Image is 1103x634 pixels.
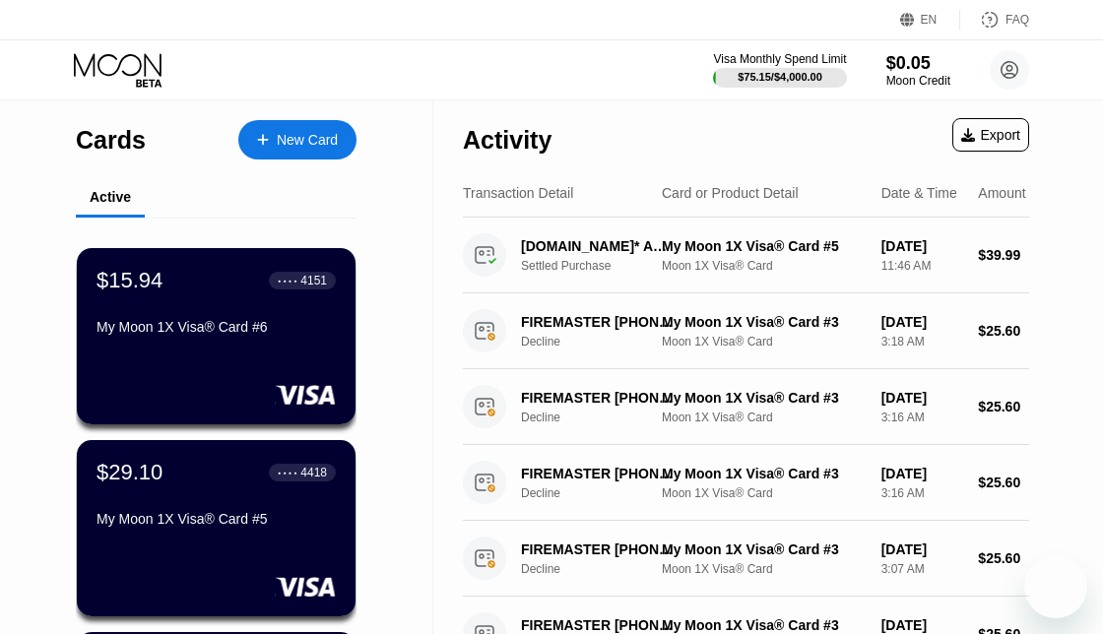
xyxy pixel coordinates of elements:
div: Decline [521,411,685,424]
div: $75.15 / $4,000.00 [738,71,822,83]
div: My Moon 1X Visa® Card #3 [662,390,866,406]
div: 3:07 AM [881,562,963,576]
div: New Card [238,120,357,159]
div: New Card [277,132,338,149]
div: FIREMASTER [PHONE_NUMBER] US [521,390,675,406]
div: Decline [521,562,685,576]
div: 4151 [300,274,327,287]
div: Moon 1X Visa® Card [662,335,866,349]
div: Activity [463,126,551,155]
div: My Moon 1X Visa® Card #3 [662,466,866,481]
div: Active [90,189,131,205]
div: $39.99 [978,247,1029,263]
div: Moon 1X Visa® Card [662,411,866,424]
div: 3:16 AM [881,411,963,424]
div: Decline [521,335,685,349]
div: Date & Time [881,185,957,201]
div: FAQ [960,10,1029,30]
div: Moon 1X Visa® Card [662,486,866,500]
div: My Moon 1X Visa® Card #3 [662,314,866,330]
div: $15.94● ● ● ●4151My Moon 1X Visa® Card #6 [77,248,356,424]
div: Settled Purchase [521,259,685,273]
div: FIREMASTER [PHONE_NUMBER] US [521,617,675,633]
div: Visa Monthly Spend Limit$75.15/$4,000.00 [713,52,846,88]
div: FIREMASTER [PHONE_NUMBER] USDeclineMy Moon 1X Visa® Card #3Moon 1X Visa® Card[DATE]3:16 AM$25.60 [463,369,1029,445]
div: Cards [76,126,146,155]
div: 3:16 AM [881,486,963,500]
div: FIREMASTER [PHONE_NUMBER] US [521,541,675,557]
div: 3:18 AM [881,335,963,349]
div: Moon 1X Visa® Card [662,562,866,576]
div: FIREMASTER [PHONE_NUMBER] US [521,466,675,481]
div: Export [952,118,1029,152]
div: $15.94 [97,268,162,293]
div: Moon 1X Visa® Card [662,259,866,273]
div: [DATE] [881,314,963,330]
div: 11:46 AM [881,259,963,273]
div: FIREMASTER [PHONE_NUMBER] USDeclineMy Moon 1X Visa® Card #3Moon 1X Visa® Card[DATE]3:18 AM$25.60 [463,293,1029,369]
div: [DOMAIN_NAME]* APPCHATBOT [US_STATE] [GEOGRAPHIC_DATA]Settled PurchaseMy Moon 1X Visa® Card #5Moo... [463,218,1029,293]
div: My Moon 1X Visa® Card #6 [97,319,336,335]
div: EN [900,10,960,30]
div: Amount [978,185,1025,201]
div: FIREMASTER [PHONE_NUMBER] USDeclineMy Moon 1X Visa® Card #3Moon 1X Visa® Card[DATE]3:16 AM$25.60 [463,445,1029,521]
div: 4418 [300,466,327,479]
div: My Moon 1X Visa® Card #5 [97,511,336,527]
div: Transaction Detail [463,185,573,201]
div: $25.60 [978,399,1029,414]
div: $0.05Moon Credit [886,53,950,88]
div: $29.10● ● ● ●4418My Moon 1X Visa® Card #5 [77,440,356,616]
div: My Moon 1X Visa® Card #5 [662,238,866,254]
div: Moon Credit [886,74,950,88]
div: [DATE] [881,541,963,557]
div: $0.05 [886,53,950,74]
div: [DATE] [881,466,963,481]
div: FAQ [1006,13,1029,27]
div: [DATE] [881,238,963,254]
div: $25.60 [978,323,1029,339]
iframe: Button to launch messaging window [1024,555,1087,618]
div: ● ● ● ● [278,278,297,284]
div: FIREMASTER [PHONE_NUMBER] USDeclineMy Moon 1X Visa® Card #3Moon 1X Visa® Card[DATE]3:07 AM$25.60 [463,521,1029,597]
div: My Moon 1X Visa® Card #3 [662,617,866,633]
div: Card or Product Detail [662,185,799,201]
div: [DATE] [881,617,963,633]
div: $25.60 [978,550,1029,566]
div: Visa Monthly Spend Limit [713,52,846,66]
div: EN [921,13,938,27]
div: $29.10 [97,460,162,485]
div: Decline [521,486,685,500]
div: FIREMASTER [PHONE_NUMBER] US [521,314,675,330]
div: [DOMAIN_NAME]* APPCHATBOT [US_STATE] [GEOGRAPHIC_DATA] [521,238,675,254]
div: [DATE] [881,390,963,406]
div: My Moon 1X Visa® Card #3 [662,541,866,557]
div: ● ● ● ● [278,470,297,475]
div: Export [961,127,1020,143]
div: $25.60 [978,475,1029,490]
